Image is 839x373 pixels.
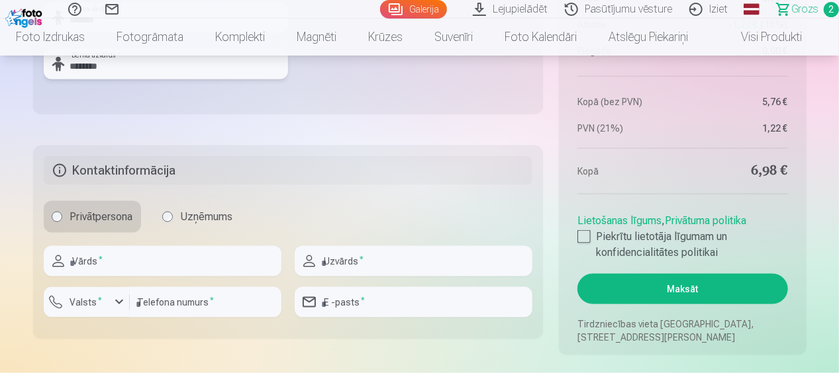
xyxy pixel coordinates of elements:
label: Privātpersona [44,201,141,233]
a: Krūzes [352,19,419,56]
span: 2 [824,2,839,17]
dd: 6,98 € [689,162,788,181]
img: /fa1 [5,5,46,28]
a: Privātuma politika [665,214,746,227]
input: Privātpersona [52,212,62,222]
a: Lietošanas līgums [577,214,662,227]
a: Visi produkti [704,19,818,56]
label: Valsts [65,296,108,309]
button: Maksāt [577,274,787,304]
h5: Kontaktinformācija [44,156,533,185]
dt: PVN (21%) [577,122,676,135]
dt: Kopā (bez PVN) [577,95,676,108]
label: Uzņēmums [154,201,241,233]
a: Suvenīri [419,19,489,56]
div: , [577,208,787,261]
p: Tirdzniecības vieta [GEOGRAPHIC_DATA], [STREET_ADDRESS][PERSON_NAME] [577,317,787,344]
label: Piekrītu lietotāja līgumam un konfidencialitātes politikai [577,229,787,261]
input: Uzņēmums [162,212,173,222]
span: Grozs [791,1,818,17]
a: Atslēgu piekariņi [593,19,704,56]
a: Komplekti [199,19,281,56]
a: Magnēti [281,19,352,56]
dt: Kopā [577,162,676,181]
a: Fotogrāmata [101,19,199,56]
a: Foto kalendāri [489,19,593,56]
dd: 5,76 € [689,95,788,108]
dd: 1,22 € [689,122,788,135]
button: Valsts* [44,287,130,317]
